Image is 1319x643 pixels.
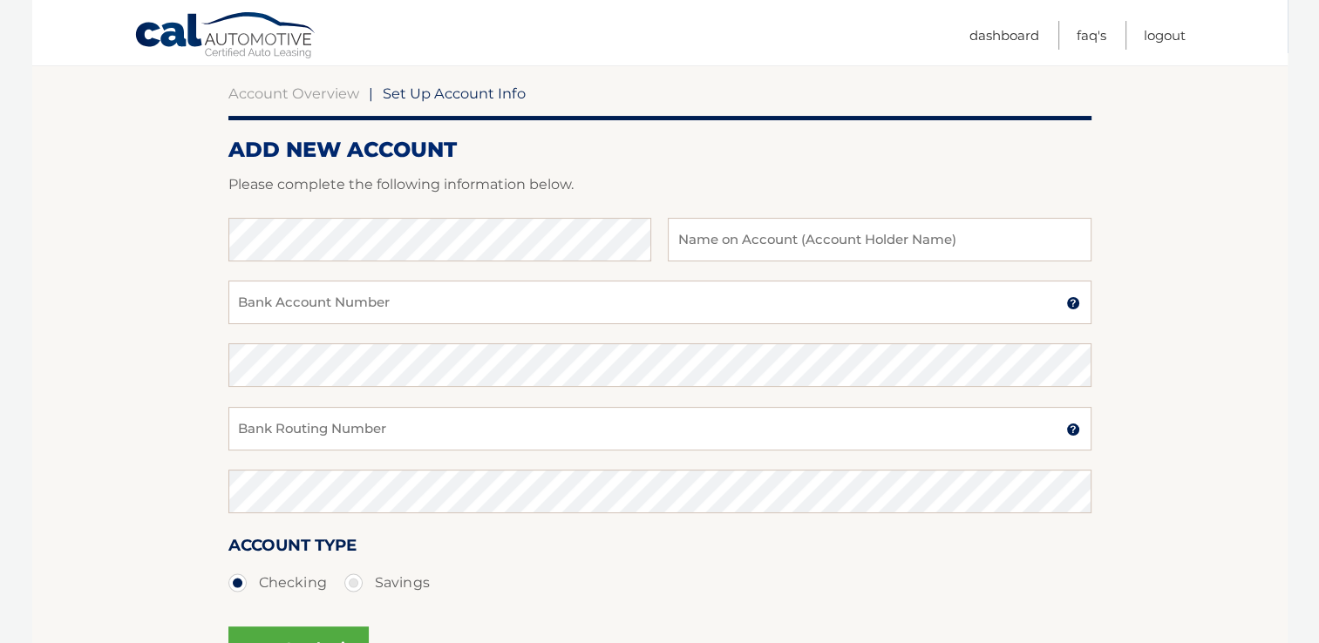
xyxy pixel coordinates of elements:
[228,532,357,565] label: Account Type
[369,85,373,102] span: |
[969,21,1039,50] a: Dashboard
[383,85,526,102] span: Set Up Account Info
[1077,21,1106,50] a: FAQ's
[228,173,1091,197] p: Please complete the following information below.
[228,137,1091,163] h2: ADD NEW ACCOUNT
[228,281,1091,324] input: Bank Account Number
[344,565,430,600] label: Savings
[228,85,359,102] a: Account Overview
[1066,423,1080,437] img: tooltip.svg
[1144,21,1186,50] a: Logout
[228,407,1091,450] input: Bank Routing Number
[1066,296,1080,310] img: tooltip.svg
[668,218,1091,261] input: Name on Account (Account Holder Name)
[134,11,317,62] a: Cal Automotive
[228,565,327,600] label: Checking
